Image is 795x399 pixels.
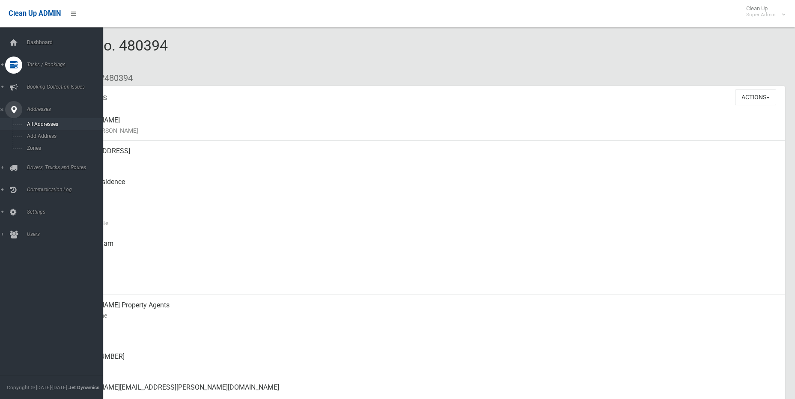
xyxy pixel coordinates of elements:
[68,264,778,295] div: [DATE]
[746,12,776,18] small: Super Admin
[68,187,778,197] small: Pickup Point
[742,5,784,18] span: Clean Up
[24,39,109,45] span: Dashboard
[68,172,778,202] div: Front of Residence
[24,133,102,139] span: Add Address
[68,346,778,377] div: [PHONE_NUMBER]
[7,384,67,390] span: Copyright © [DATE]-[DATE]
[24,106,109,112] span: Addresses
[24,164,109,170] span: Drivers, Trucks and Routes
[68,141,778,172] div: [STREET_ADDRESS]
[24,231,109,237] span: Users
[68,280,778,290] small: Zone
[68,233,778,264] div: [DATE] 5:19am
[68,218,778,228] small: Collection Date
[68,125,778,136] small: Name of [PERSON_NAME]
[68,110,778,141] div: [PERSON_NAME]
[24,62,109,68] span: Tasks / Bookings
[68,202,778,233] div: [DATE]
[68,331,778,341] small: Mobile
[68,362,778,372] small: Landline
[38,37,168,70] span: Booking No. 480394
[68,156,778,167] small: Address
[24,187,109,193] span: Communication Log
[24,121,102,127] span: All Addresses
[9,9,61,18] span: Clean Up ADMIN
[93,70,133,86] li: #480394
[68,384,99,390] strong: Jet Dynamics
[68,249,778,259] small: Collected At
[24,84,109,90] span: Booking Collection Issues
[24,145,102,151] span: Zones
[68,310,778,321] small: Contact Name
[735,89,776,105] button: Actions
[24,209,109,215] span: Settings
[68,295,778,326] div: [PERSON_NAME] Property Agents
